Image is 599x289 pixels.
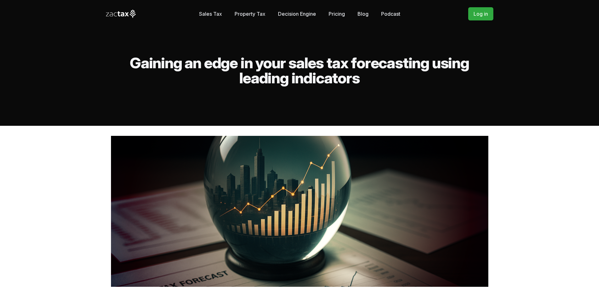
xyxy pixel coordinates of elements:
a: Property Tax [235,8,265,20]
a: Decision Engine [278,8,316,20]
a: Pricing [329,8,345,20]
a: Sales Tax [199,8,222,20]
a: Log in [468,7,493,20]
h2: Gaining an edge in your sales tax forecasting using leading indicators [106,55,493,86]
img: consumer-confidence-leading-indicators-retail-sales-tax.png [111,136,488,287]
a: Podcast [381,8,400,20]
a: Blog [358,8,369,20]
